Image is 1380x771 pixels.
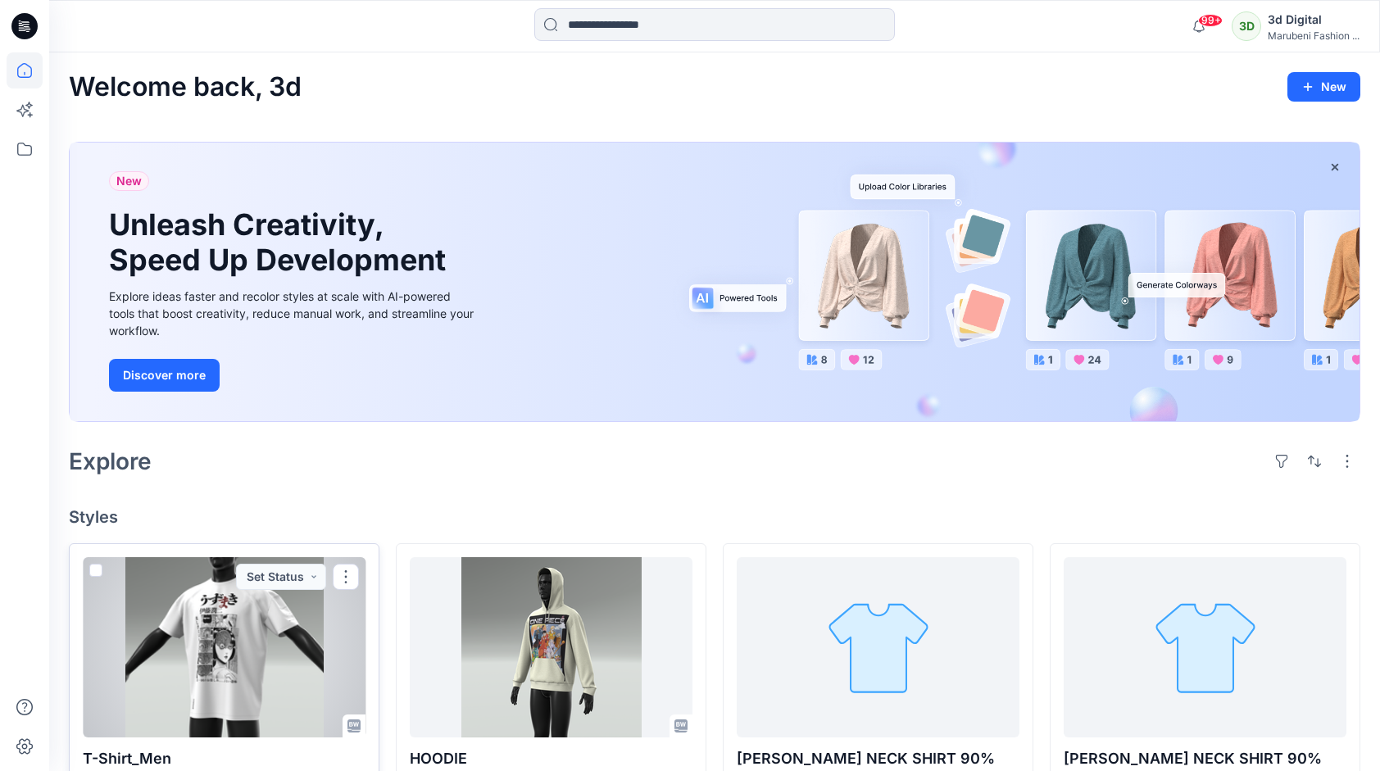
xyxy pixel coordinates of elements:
[1198,14,1223,27] span: 99+
[1268,29,1360,42] div: Marubeni Fashion ...
[69,448,152,474] h2: Explore
[1268,10,1360,29] div: 3d Digital
[737,557,1019,737] a: WS MOCK NECK SHIRT 90%
[69,72,302,102] h2: Welcome back, 3d
[83,747,365,770] p: T-Shirt_Men
[410,747,692,770] p: HOODIE
[1064,557,1346,737] a: WS MOCK NECK SHIRT 90%
[737,747,1019,770] p: [PERSON_NAME] NECK SHIRT 90%
[1287,72,1360,102] button: New
[116,171,142,191] span: New
[109,207,453,278] h1: Unleash Creativity, Speed Up Development
[109,288,478,339] div: Explore ideas faster and recolor styles at scale with AI-powered tools that boost creativity, red...
[69,507,1360,527] h4: Styles
[410,557,692,737] a: HOODIE
[1232,11,1261,41] div: 3D
[109,359,478,392] a: Discover more
[1064,747,1346,770] p: [PERSON_NAME] NECK SHIRT 90%
[83,557,365,737] a: T-Shirt_Men
[109,359,220,392] button: Discover more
